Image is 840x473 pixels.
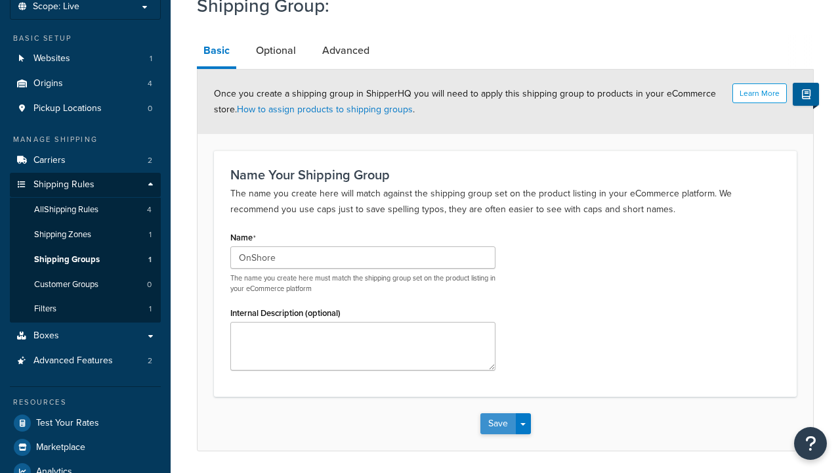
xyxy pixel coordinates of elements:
[10,297,161,321] a: Filters1
[10,273,161,297] a: Customer Groups0
[10,436,161,459] a: Marketplace
[33,155,66,166] span: Carriers
[10,349,161,373] a: Advanced Features2
[10,223,161,247] a: Shipping Zones1
[230,233,256,243] label: Name
[33,330,59,342] span: Boxes
[316,35,376,66] a: Advanced
[147,279,152,290] span: 0
[732,83,787,103] button: Learn More
[10,72,161,96] a: Origins4
[33,1,79,12] span: Scope: Live
[34,304,56,315] span: Filters
[34,204,98,215] span: All Shipping Rules
[230,273,495,294] p: The name you create here must match the shipping group set on the product listing in your eCommer...
[10,148,161,173] li: Carriers
[33,78,63,89] span: Origins
[10,134,161,145] div: Manage Shipping
[230,308,341,318] label: Internal Description (optional)
[33,53,70,64] span: Websites
[34,254,100,265] span: Shipping Groups
[237,102,413,116] a: How to assign products to shipping groups
[10,324,161,348] a: Boxes
[10,148,161,173] a: Carriers2
[10,411,161,435] a: Test Your Rates
[150,53,152,64] span: 1
[36,418,99,429] span: Test Your Rates
[249,35,303,66] a: Optional
[34,279,98,290] span: Customer Groups
[10,198,161,222] a: AllShipping Rules4
[33,355,113,367] span: Advanced Features
[10,397,161,408] div: Resources
[214,87,716,116] span: Once you create a shipping group in ShipperHQ you will need to apply this shipping group to produ...
[480,413,516,434] button: Save
[10,173,161,197] a: Shipping Rules
[793,83,819,106] button: Show Help Docs
[10,248,161,272] a: Shipping Groups1
[10,173,161,323] li: Shipping Rules
[149,229,152,240] span: 1
[10,223,161,247] li: Shipping Zones
[148,103,152,114] span: 0
[10,33,161,44] div: Basic Setup
[148,355,152,367] span: 2
[34,229,91,240] span: Shipping Zones
[10,97,161,121] li: Pickup Locations
[230,186,780,217] p: The name you create here will match against the shipping group set on the product listing in your...
[36,442,85,453] span: Marketplace
[148,78,152,89] span: 4
[148,254,152,265] span: 1
[10,349,161,373] li: Advanced Features
[230,168,780,182] h3: Name Your Shipping Group
[33,179,94,191] span: Shipping Rules
[10,97,161,121] a: Pickup Locations0
[33,103,102,114] span: Pickup Locations
[10,72,161,96] li: Origins
[794,427,827,460] button: Open Resource Center
[10,248,161,272] li: Shipping Groups
[148,155,152,166] span: 2
[10,47,161,71] li: Websites
[10,273,161,297] li: Customer Groups
[197,35,236,69] a: Basic
[149,304,152,315] span: 1
[147,204,152,215] span: 4
[10,47,161,71] a: Websites1
[10,297,161,321] li: Filters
